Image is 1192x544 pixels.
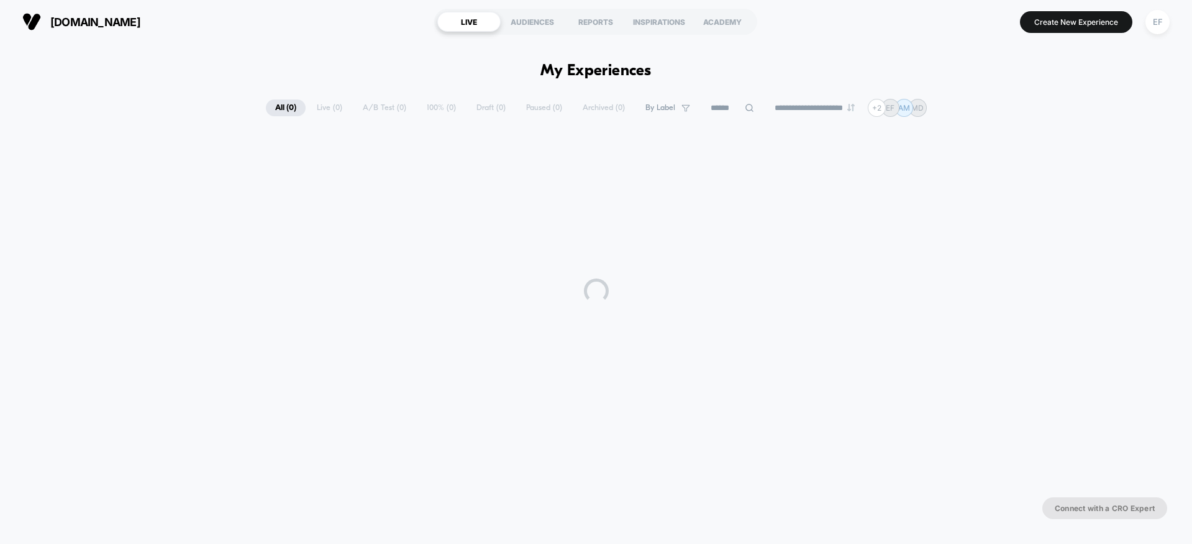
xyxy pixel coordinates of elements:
[898,103,910,113] p: AM
[645,103,675,113] span: By Label
[50,16,140,29] span: [DOMAIN_NAME]
[886,103,894,113] p: EF
[847,104,855,111] img: end
[22,12,41,31] img: Visually logo
[540,62,652,80] h1: My Experiences
[1145,10,1170,34] div: EF
[1042,497,1167,519] button: Connect with a CRO Expert
[1020,11,1132,33] button: Create New Experience
[911,103,924,113] p: MD
[564,12,627,32] div: REPORTS
[19,12,144,32] button: [DOMAIN_NAME]
[868,99,886,117] div: + 2
[437,12,501,32] div: LIVE
[691,12,754,32] div: ACADEMY
[627,12,691,32] div: INSPIRATIONS
[501,12,564,32] div: AUDIENCES
[1142,9,1173,35] button: EF
[266,99,306,116] span: All ( 0 )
